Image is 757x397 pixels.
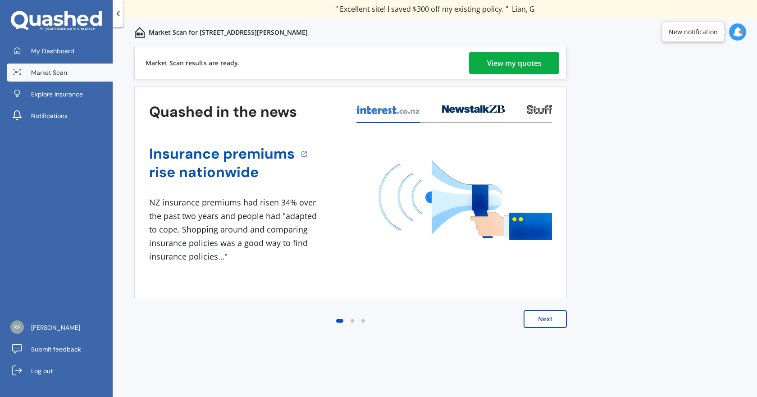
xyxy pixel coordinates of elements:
div: Market Scan results are ready. [146,47,240,79]
a: View my quotes [469,52,559,74]
a: Market Scan [7,64,113,82]
button: Next [524,310,567,328]
h3: Quashed in the news [149,103,297,121]
a: Insurance premiums [149,145,295,163]
div: NZ insurance premiums had risen 34% over the past two years and people had "adapted to cope. Shop... [149,196,320,263]
a: My Dashboard [7,42,113,60]
span: [PERSON_NAME] [31,323,80,332]
a: rise nationwide [149,163,295,182]
div: New notification [669,27,718,37]
a: [PERSON_NAME] [7,319,113,337]
a: Submit feedback [7,340,113,358]
span: Log out [31,366,53,375]
a: Notifications [7,107,113,125]
span: Explore insurance [31,90,83,99]
img: 7c02d29ab6f091c491f8eb08aa9bc3dd [10,320,24,334]
div: View my quotes [487,52,542,74]
a: Explore insurance [7,85,113,103]
img: media image [378,160,552,240]
span: Market Scan [31,68,67,77]
span: Notifications [31,111,68,120]
p: Market Scan for [STREET_ADDRESS][PERSON_NAME] [149,28,308,37]
img: home-and-contents.b802091223b8502ef2dd.svg [134,27,145,38]
a: Log out [7,362,113,380]
span: My Dashboard [31,46,74,55]
span: Submit feedback [31,345,81,354]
